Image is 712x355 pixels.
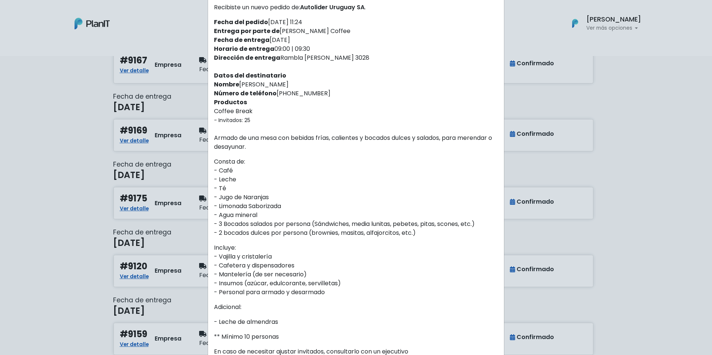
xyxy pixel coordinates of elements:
strong: Número de teléfono [214,89,277,98]
span: Autolider Uruguay SA [300,3,365,11]
p: Recibiste un nuevo pedido de: . [214,3,498,12]
strong: Productos [214,98,247,106]
label: [PERSON_NAME] Coffee [214,27,350,36]
p: ** Mínimo 10 personas [214,332,498,341]
p: Armado de una mesa con bebidas frías, calientes y bocados dulces y salados, para merendar o desay... [214,134,498,151]
small: - Invitados: 25 [214,116,250,124]
strong: Entrega por parte de [214,27,280,35]
p: Incluye: - Vajilla y cristalería - Cafetera y dispensadores - Mantelería (de ser necesario) - Ins... [214,243,498,297]
strong: Datos del destinatario [214,71,286,80]
strong: Horario de entrega [214,45,274,53]
div: ¿Necesitás ayuda? [38,7,107,22]
strong: Fecha de entrega [214,36,270,44]
p: - Leche de almendras [214,318,498,326]
strong: Dirección de entrega [214,53,280,62]
strong: Fecha del pedido [214,18,268,26]
strong: Nombre [214,80,239,89]
p: Adicional: [214,303,498,312]
p: Consta de: - Café - Leche - Té - Jugo de Naranjas - Limonada Saborizada - Agua mineral - 3 Bocado... [214,157,498,237]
